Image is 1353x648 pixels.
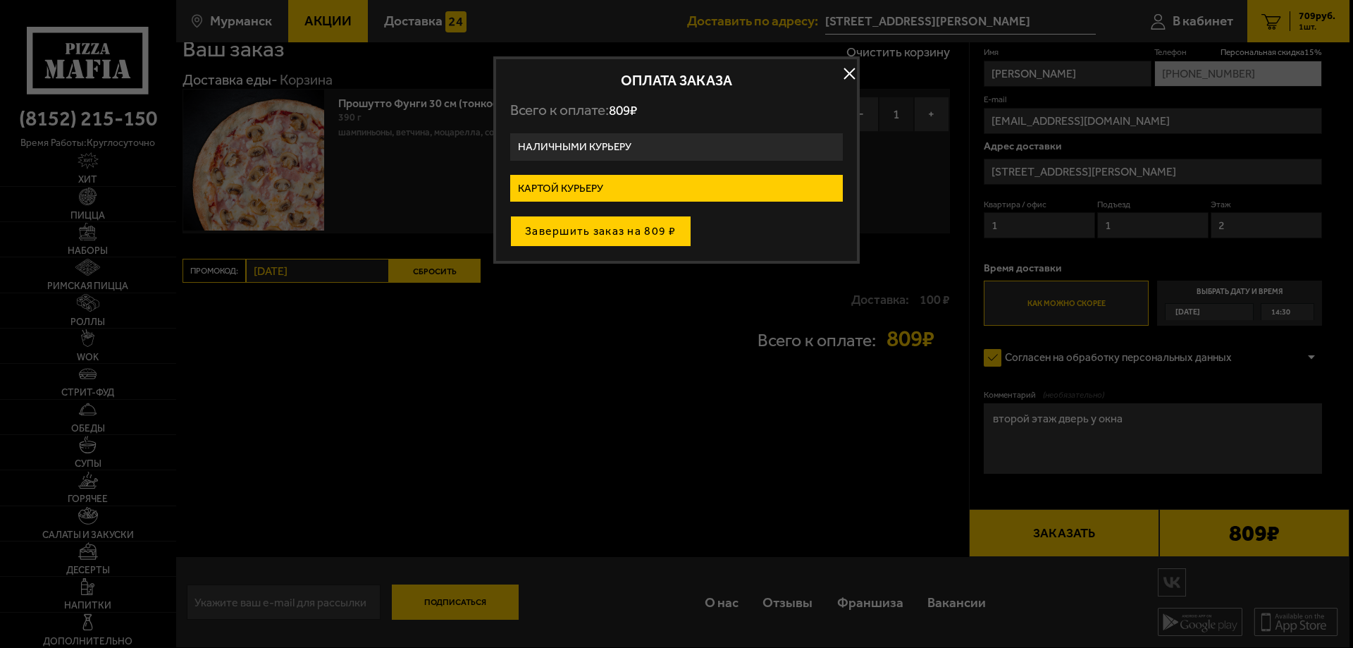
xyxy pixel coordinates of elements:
[510,133,843,161] label: Наличными курьеру
[510,73,843,87] h2: Оплата заказа
[609,102,637,118] span: 809 ₽
[510,102,843,119] p: Всего к оплате:
[510,216,691,247] button: Завершить заказ на 809 ₽
[510,175,843,202] label: Картой курьеру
